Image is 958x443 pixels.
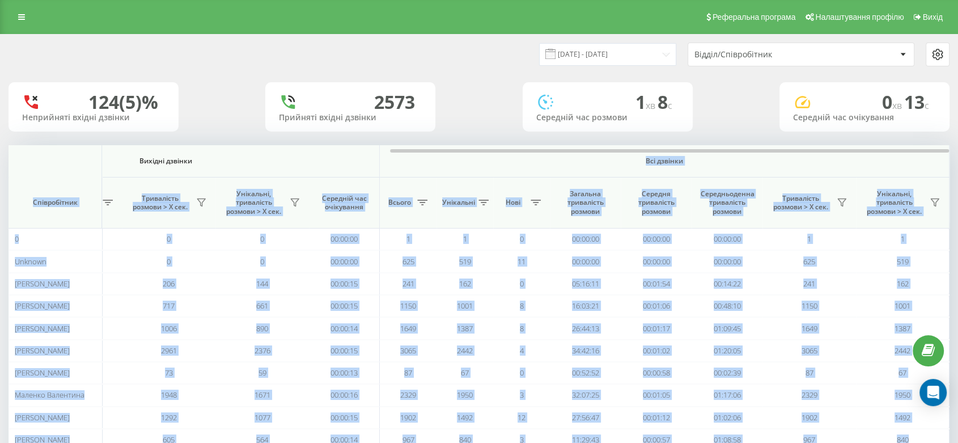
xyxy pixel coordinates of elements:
span: 0 [167,256,171,267]
span: 87 [404,368,412,378]
span: 890 [256,323,268,334]
td: 16:03:21 [550,295,621,317]
span: 0 [520,279,524,289]
span: 1 [901,234,905,244]
span: 12 [518,412,525,423]
span: 1902 [400,412,416,423]
td: 00:14:22 [692,273,762,295]
div: Неприйняті вхідні дзвінки [22,113,165,123]
span: 0 [260,256,264,267]
div: Середній час розмови [536,113,679,123]
span: 1 [807,234,811,244]
span: 11 [518,256,525,267]
span: 1902 [802,412,817,423]
span: 67 [898,368,906,378]
span: 4 [520,345,524,356]
span: 0 [882,90,904,114]
span: Середньоденна тривалість розмови [700,189,754,216]
span: [PERSON_NAME] [15,368,70,378]
span: 1150 [802,301,817,311]
span: c [668,99,672,112]
span: 87 [806,368,813,378]
td: 00:00:00 [309,250,380,272]
span: 519 [897,256,909,267]
div: Відділ/Співробітник [694,50,830,60]
span: [PERSON_NAME] [15,279,70,289]
span: 241 [402,279,414,289]
span: 1 [463,234,467,244]
span: [PERSON_NAME] [15,412,70,423]
span: хв [892,99,904,112]
td: 00:00:00 [550,228,621,250]
span: Унікальні [442,198,475,207]
span: 8 [520,301,524,311]
span: 1948 [161,390,177,400]
td: 00:01:02 [621,340,692,362]
span: 1077 [255,412,270,423]
span: 2376 [255,345,270,356]
span: Співробітник [18,198,92,207]
td: 00:00:15 [309,340,380,362]
div: Середній час очікування [793,113,936,123]
span: 1950 [457,390,473,400]
td: 00:00:16 [309,384,380,406]
span: 1387 [895,323,910,334]
span: 625 [803,256,815,267]
span: 2442 [457,345,473,356]
td: 01:09:45 [692,317,762,339]
span: 241 [803,279,815,289]
div: Прийняті вхідні дзвінки [279,113,422,123]
td: 00:00:00 [309,228,380,250]
div: Open Intercom Messenger [919,379,947,406]
span: 3 [520,390,524,400]
td: 00:01:54 [621,273,692,295]
span: 1 [635,90,658,114]
td: 00:00:15 [309,273,380,295]
span: 717 [163,301,175,311]
span: 1150 [400,301,416,311]
td: 00:00:13 [309,362,380,384]
td: 00:01:05 [621,384,692,406]
span: 2442 [895,345,910,356]
td: 00:00:14 [309,317,380,339]
td: 00:00:15 [309,295,380,317]
span: 519 [459,256,471,267]
span: Середній час очікування [317,194,371,212]
td: 00:01:12 [621,407,692,429]
span: 1006 [161,323,177,334]
td: 00:00:58 [621,362,692,384]
span: Всі дзвінки [413,157,915,166]
span: 2329 [802,390,817,400]
span: 67 [461,368,469,378]
span: Унікальні, тривалість розмови > Х сек. [862,189,926,216]
span: [PERSON_NAME] [15,323,70,334]
span: 13 [904,90,929,114]
span: Тривалість розмови > Х сек. [768,194,833,212]
td: 05:16:11 [550,273,621,295]
td: 01:02:06 [692,407,762,429]
td: 01:17:06 [692,384,762,406]
span: 162 [459,279,471,289]
span: 1001 [895,301,910,311]
span: 0 [520,368,524,378]
span: Тривалість розмови > Х сек. [128,194,193,212]
td: 00:00:15 [309,407,380,429]
span: 1492 [895,412,910,423]
span: 0 [15,234,19,244]
span: 2961 [161,345,177,356]
span: 59 [258,368,266,378]
span: 1671 [255,390,270,400]
span: 1649 [400,323,416,334]
span: 0 [260,234,264,244]
span: Налаштування профілю [815,12,904,22]
span: 1950 [895,390,910,400]
span: 661 [256,301,268,311]
div: 124 (5)% [88,91,158,113]
td: 00:00:00 [621,250,692,272]
td: 00:00:00 [550,250,621,272]
span: Маленко Валентина [15,390,84,400]
span: 206 [163,279,175,289]
span: 1492 [457,412,473,423]
td: 32:07:25 [550,384,621,406]
span: Реферальна програма [713,12,796,22]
